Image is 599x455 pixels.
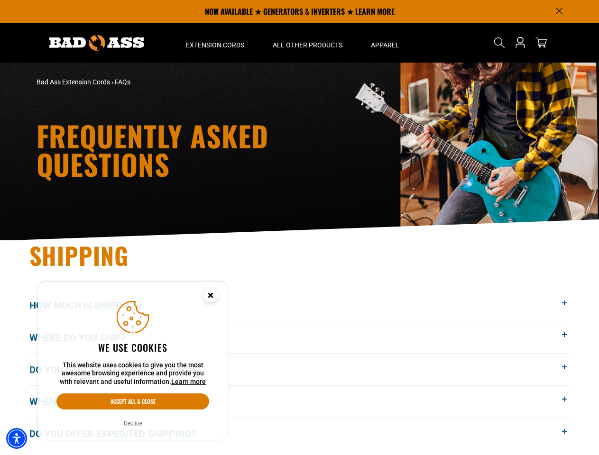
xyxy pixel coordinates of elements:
[357,23,414,63] summary: Apparel
[29,363,215,377] span: Do you ship to [GEOGRAPHIC_DATA]?
[49,35,144,51] img: Bad Ass Extension Cords
[534,37,549,48] a: cart
[171,378,206,385] a: This website uses cookies to give you the most awesome browsing experience and provide you with r...
[29,394,194,409] span: When will my order get here?
[29,386,570,418] button: When will my order get here?
[37,77,383,87] nav: breadcrumbs
[371,41,399,49] span: Apparel
[513,23,528,63] a: Open this option
[115,78,130,86] span: FAQs
[29,330,140,345] span: Where do you ship?
[29,290,570,321] button: How much is shipping?
[56,341,209,354] h2: We use cookies
[37,121,383,178] h1: Frequently Asked Questions
[194,282,228,311] button: Close this option
[29,237,129,273] span: Shipping
[37,78,110,86] a: Bad Ass Extension Cords
[111,78,113,86] span: ›
[273,41,342,49] span: All Other Products
[29,321,570,353] button: Where do you ship?
[56,361,209,386] p: This website uses cookies to give you the most awesome browsing experience and provide you with r...
[29,298,157,312] span: How much is shipping?
[6,428,27,449] div: Accessibility Menu
[29,418,570,450] button: Do you offer expedited shipping?
[29,354,570,385] button: Do you ship to [GEOGRAPHIC_DATA]?
[56,393,209,409] button: Accept all & close
[38,282,228,440] aside: Cookie Consent
[121,419,145,428] button: Decline
[186,41,244,49] span: Extension Cords
[172,23,258,63] summary: Extension Cords
[492,35,507,50] summary: Search
[258,23,357,63] summary: All Other Products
